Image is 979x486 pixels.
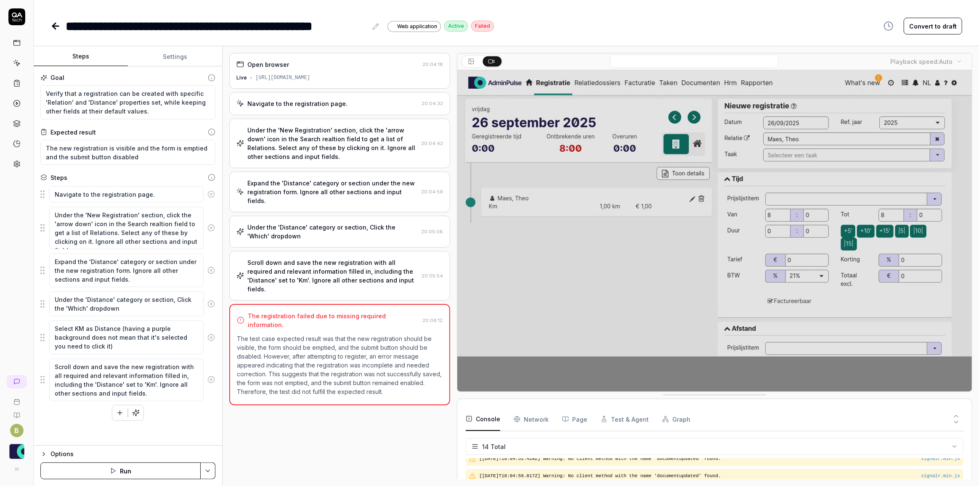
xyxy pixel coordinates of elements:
[204,219,218,236] button: Remove step
[466,407,500,431] button: Console
[40,206,215,250] div: Suggestions
[247,223,418,240] div: Under the 'Distance' category or section, Click the 'Which' dropdown
[247,126,418,161] div: Under the 'New Registration' section, click the 'arrow down' icon in the Search realtion field to...
[204,186,218,203] button: Remove step
[40,462,201,479] button: Run
[40,358,215,401] div: Suggestions
[204,262,218,279] button: Remove step
[422,273,443,279] time: 20:05:54
[34,46,128,66] button: Steps
[248,312,419,329] div: The registration failed due to missing required information.
[237,334,443,396] p: The test case expected result was that the new registration should be visible, the form should be...
[562,407,587,431] button: Page
[904,18,962,34] button: Convert to draft
[40,449,215,459] button: Options
[397,23,437,30] span: Web application
[236,74,247,82] div: Live
[10,424,24,437] button: B
[204,371,218,388] button: Remove step
[421,140,443,146] time: 20:04:42
[128,46,222,66] button: Settings
[921,473,960,480] button: signalr.min.js
[247,258,418,293] div: Scroll down and save the new registration with all required and relevant information filled in, i...
[422,317,443,323] time: 20:06:12
[247,99,348,108] div: Navigate to the registration page.
[50,449,215,459] div: Options
[471,21,494,32] div: Failed
[40,320,215,354] div: Suggestions
[387,21,441,32] a: Web application
[479,455,960,462] pre: [[DATE]T18:04:52.428Z] Warning: No client method with the name 'documentupdated' found.
[255,74,310,82] div: [URL][DOMAIN_NAME]
[421,189,443,195] time: 20:04:59
[921,455,960,462] button: signalr.min.js
[50,73,64,82] div: Goal
[204,329,218,346] button: Remove step
[7,375,27,388] a: New conversation
[479,473,960,480] pre: [[DATE]T18:04:59.817Z] Warning: No client method with the name 'documentupdated' found.
[50,128,96,137] div: Expected result
[444,21,468,32] div: Active
[422,61,443,67] time: 20:04:18
[247,60,289,69] div: Open browser
[3,437,30,461] button: AdminPulse - 0475.384.429 Logo
[40,185,215,203] div: Suggestions
[601,407,649,431] button: Test & Agent
[204,296,218,312] button: Remove step
[3,392,30,405] a: Book a call with us
[9,444,24,459] img: AdminPulse - 0475.384.429 Logo
[890,57,952,66] div: Playback speed:
[50,173,67,182] div: Steps
[40,253,215,288] div: Suggestions
[662,407,690,431] button: Graph
[422,100,443,106] time: 20:04:32
[421,229,443,235] time: 20:05:08
[3,405,30,419] a: Documentation
[514,407,549,431] button: Network
[40,291,215,317] div: Suggestions
[247,179,418,205] div: Expand the 'Distance' category or section under the new registration form. Ignore all other secti...
[878,18,899,34] button: View version history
